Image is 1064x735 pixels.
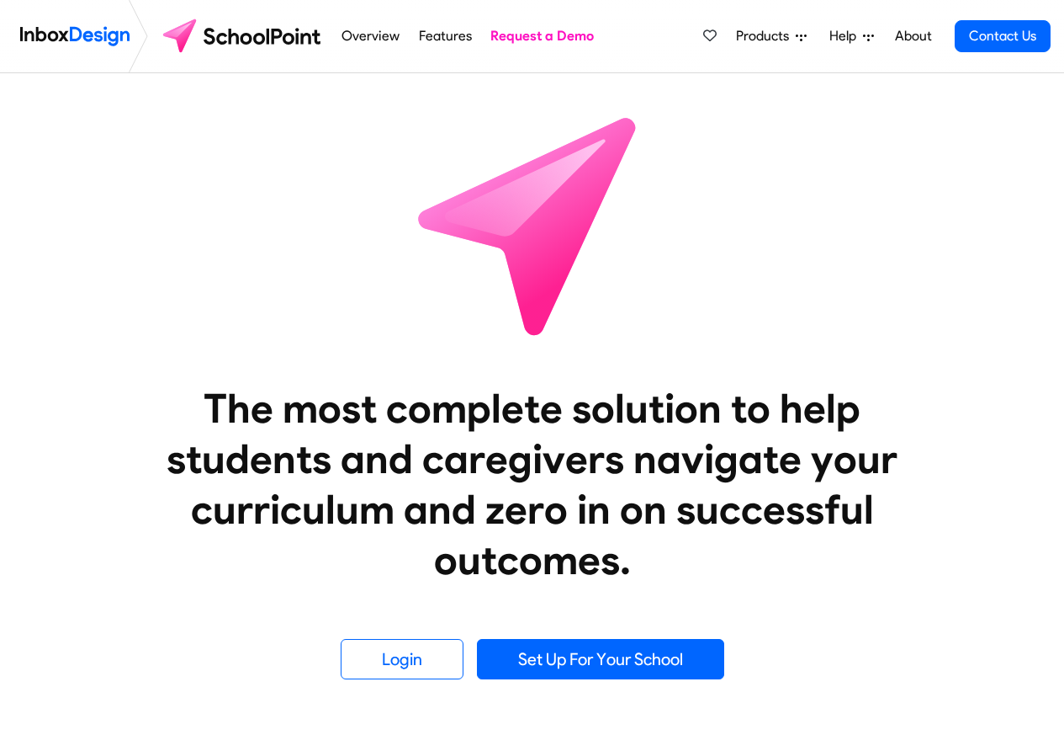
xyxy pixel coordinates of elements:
[414,19,476,53] a: Features
[337,19,405,53] a: Overview
[729,19,813,53] a: Products
[829,26,863,46] span: Help
[133,383,932,585] heading: The most complete solution to help students and caregivers navigate your curriculum and zero in o...
[955,20,1051,52] a: Contact Us
[890,19,936,53] a: About
[341,639,463,679] a: Login
[823,19,881,53] a: Help
[736,26,796,46] span: Products
[477,639,724,679] a: Set Up For Your School
[486,19,599,53] a: Request a Demo
[381,73,684,376] img: icon_schoolpoint.svg
[155,16,332,56] img: schoolpoint logo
